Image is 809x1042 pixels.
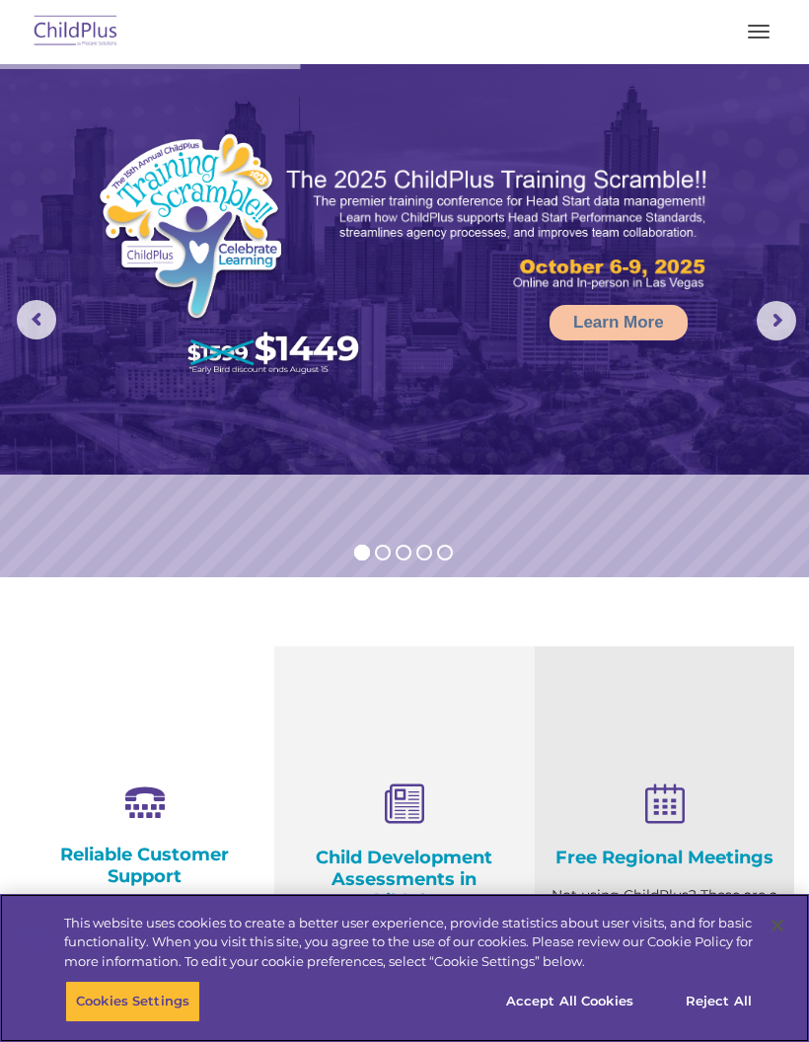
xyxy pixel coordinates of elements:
a: Learn More [550,305,688,340]
h4: Free Regional Meetings [550,847,779,868]
h4: Child Development Assessments in ChildPlus [289,847,519,912]
div: This website uses cookies to create a better user experience, provide statistics about user visit... [64,914,753,972]
button: Accept All Cookies [495,981,644,1022]
p: Not using ChildPlus? These are a great opportunity to network and learn from ChildPlus users. Fin... [550,883,779,1006]
img: ChildPlus by Procare Solutions [30,9,122,55]
h4: Reliable Customer Support [30,844,259,887]
button: Close [756,904,799,947]
button: Reject All [657,981,780,1022]
button: Cookies Settings [65,981,200,1022]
